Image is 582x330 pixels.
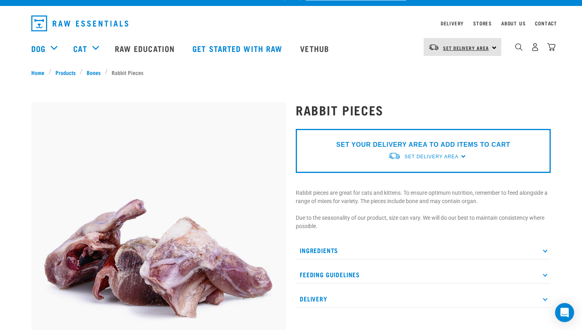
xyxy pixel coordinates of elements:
[25,12,557,35] nav: dropdown navigation
[296,266,551,284] p: Feeding Guidelines
[51,68,80,77] a: Products
[296,103,551,117] h1: Rabbit Pieces
[31,68,49,77] a: Home
[31,15,128,31] img: Raw Essentials Logo
[501,22,525,25] a: About Us
[83,68,105,77] a: Bones
[531,43,539,51] img: user.png
[473,22,492,25] a: Stores
[184,33,292,64] a: Get started with Raw
[31,42,46,54] a: Dog
[336,140,510,150] p: SET YOUR DELIVERY AREA TO ADD ITEMS TO CART
[388,152,401,160] img: van-moving.png
[296,242,551,259] p: Ingredients
[547,43,555,51] img: home-icon@2x.png
[292,33,339,64] a: Vethub
[535,22,557,25] a: Contact
[405,154,458,159] span: Set Delivery Area
[555,303,574,322] div: Open Intercom Messenger
[443,46,489,49] span: Set Delivery Area
[296,189,551,230] p: Rabbit pieces are great for cats and kittens. To ensure optimum nutrition, remember to feed along...
[515,43,523,51] img: home-icon-1@2x.png
[296,290,551,308] p: Delivery
[107,33,184,64] a: Raw Education
[428,44,439,51] img: van-moving.png
[73,42,87,54] a: Cat
[31,68,551,77] nav: breadcrumbs
[441,22,464,25] a: Delivery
